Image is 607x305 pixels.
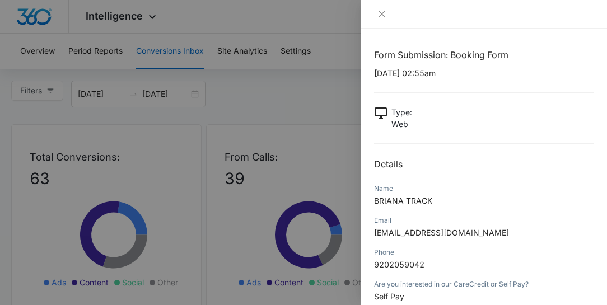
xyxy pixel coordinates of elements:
[391,106,412,118] p: Type :
[374,215,594,226] div: Email
[374,292,404,301] span: Self Pay
[374,157,594,171] h2: Details
[374,48,594,62] h1: Form Submission: Booking Form
[374,67,594,79] p: [DATE] 02:55am
[377,10,386,18] span: close
[391,118,412,130] p: Web
[374,184,594,194] div: Name
[374,279,594,289] div: Are you interested in our CareCredit or Self Pay?
[374,260,424,269] span: 9202059042
[374,9,390,19] button: Close
[374,228,509,237] span: [EMAIL_ADDRESS][DOMAIN_NAME]
[374,196,432,205] span: BRIANA TRACK
[374,247,594,257] div: Phone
